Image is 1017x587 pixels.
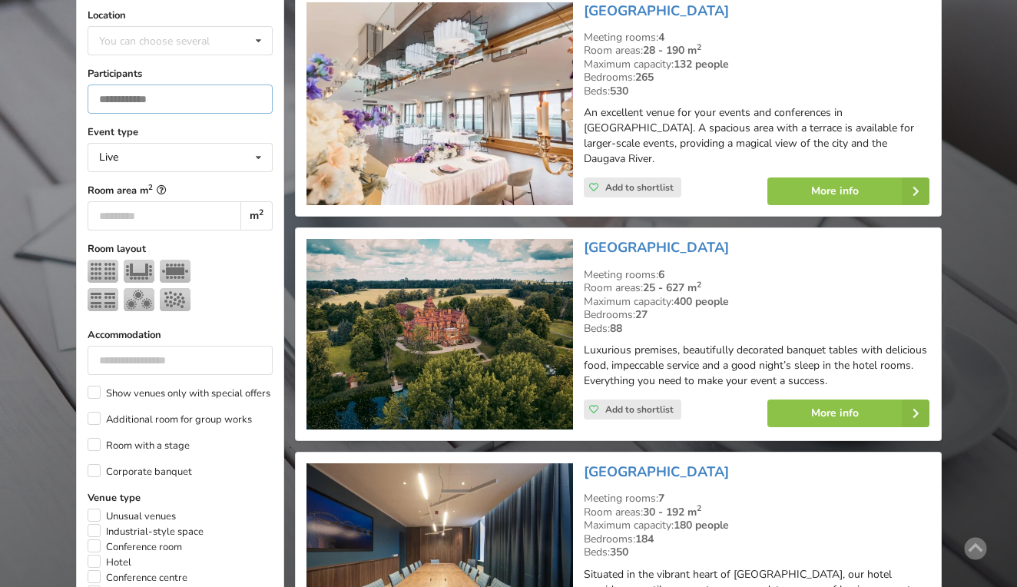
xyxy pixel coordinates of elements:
strong: 4 [658,30,664,45]
img: U-shape [124,260,154,283]
div: Bedrooms: [584,532,929,546]
div: Room areas: [584,506,929,519]
label: Room with a stage [88,438,190,453]
a: [GEOGRAPHIC_DATA] [584,238,729,257]
div: Beds: [584,85,929,98]
div: Room areas: [584,44,929,58]
span: Add to shortlist [605,403,674,416]
label: Conference room [88,539,182,555]
label: Event type [88,124,273,140]
strong: 132 people [674,57,729,71]
img: Castle, manor | Talsi Municipality | Jaunmoku Palace [306,239,573,429]
label: Room area m [88,183,273,198]
img: Classroom [88,288,118,311]
label: Additional room for group works [88,412,252,427]
img: Boardroom [160,260,190,283]
a: More info [767,177,929,205]
div: Beds: [584,322,929,336]
div: Bedrooms: [584,71,929,85]
strong: 30 - 192 m [643,505,701,519]
div: Bedrooms: [584,308,929,322]
div: Live [99,152,118,163]
div: Meeting rooms: [584,268,929,282]
label: Venue type [88,490,273,506]
sup: 2 [697,41,701,53]
div: Maximum capacity: [584,519,929,532]
strong: 530 [610,84,628,98]
div: m [240,201,272,230]
div: Room areas: [584,281,929,295]
div: Maximum capacity: [584,295,929,309]
div: Beds: [584,546,929,559]
a: [GEOGRAPHIC_DATA] [584,463,729,481]
p: Luxurious premises, beautifully decorated banquet tables with delicious food, impeccable service ... [584,343,929,389]
label: Hotel [88,555,131,570]
strong: 184 [635,532,654,546]
strong: 25 - 627 m [643,280,701,295]
strong: 7 [658,491,664,506]
img: Hotel | Riga | Wellton Riverside SPA Hotel [306,2,573,206]
label: Conference centre [88,570,187,585]
label: Participants [88,66,273,81]
sup: 2 [697,502,701,514]
label: Room layout [88,241,273,257]
div: Maximum capacity: [584,58,929,71]
img: Banquet [124,288,154,311]
strong: 28 - 190 m [643,43,701,58]
div: Meeting rooms: [584,31,929,45]
div: Meeting rooms: [584,492,929,506]
label: Location [88,8,273,23]
label: Unusual venues [88,509,176,524]
a: More info [767,400,929,427]
sup: 2 [697,279,701,290]
strong: 350 [610,545,628,559]
strong: 6 [658,267,664,282]
p: An excellent venue for your events and conferences in [GEOGRAPHIC_DATA]. A spacious area with a t... [584,105,929,167]
strong: 88 [610,321,622,336]
strong: 27 [635,307,648,322]
span: Add to shortlist [605,181,674,194]
img: Reception [160,288,190,311]
strong: 180 people [674,518,729,532]
sup: 2 [259,207,263,218]
label: Accommodation [88,327,273,343]
strong: 265 [635,70,654,85]
div: You can choose several [95,32,244,49]
label: Industrial-style space [88,524,204,539]
img: Theater [88,260,118,283]
sup: 2 [148,182,153,192]
strong: 400 people [674,294,729,309]
a: [GEOGRAPHIC_DATA] [584,2,729,20]
label: Show venues only with special offers [88,386,270,401]
label: Corporate banquet [88,464,192,479]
